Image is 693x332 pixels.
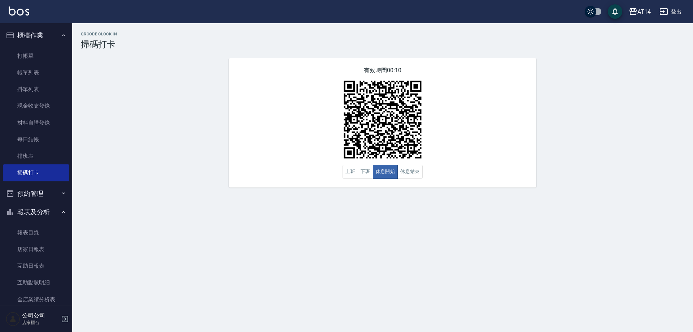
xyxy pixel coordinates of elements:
button: 休息結束 [397,165,423,179]
button: 預約管理 [3,184,69,203]
a: 掃碼打卡 [3,164,69,181]
a: 掛單列表 [3,81,69,98]
button: 下班 [358,165,373,179]
img: Person [6,312,20,326]
button: 報表及分析 [3,203,69,221]
h2: QRcode Clock In [81,32,684,36]
a: 每日結帳 [3,131,69,148]
a: 材料自購登錄 [3,115,69,131]
a: 打帳單 [3,48,69,64]
a: 全店業績分析表 [3,291,69,308]
button: 上班 [343,165,358,179]
img: Logo [9,7,29,16]
a: 帳單列表 [3,64,69,81]
div: 有效時間 00:10 [229,58,536,187]
a: 互助點數明細 [3,274,69,291]
h5: 公司公司 [22,312,59,319]
div: AT14 [637,7,651,16]
p: 店家櫃台 [22,319,59,326]
button: 登出 [657,5,684,18]
a: 排班表 [3,148,69,164]
button: save [608,4,622,19]
button: 休息開始 [373,165,398,179]
button: AT14 [626,4,654,19]
a: 互助日報表 [3,258,69,274]
h3: 掃碼打卡 [81,39,684,49]
a: 報表目錄 [3,224,69,241]
button: 櫃檯作業 [3,26,69,45]
a: 現金收支登錄 [3,98,69,114]
a: 店家日報表 [3,241,69,258]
